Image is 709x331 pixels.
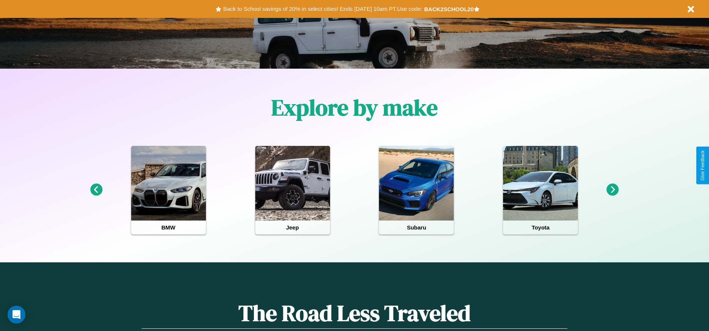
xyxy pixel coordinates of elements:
[503,221,578,234] h4: Toyota
[255,221,330,234] h4: Jeep
[700,150,705,181] div: Give Feedback
[142,298,567,329] h1: The Road Less Traveled
[424,6,474,12] b: BACK2SCHOOL20
[271,92,438,123] h1: Explore by make
[131,221,206,234] h4: BMW
[7,306,25,324] div: Open Intercom Messenger
[379,221,454,234] h4: Subaru
[221,4,424,14] button: Back to School savings of 20% in select cities! Ends [DATE] 10am PT.Use code:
